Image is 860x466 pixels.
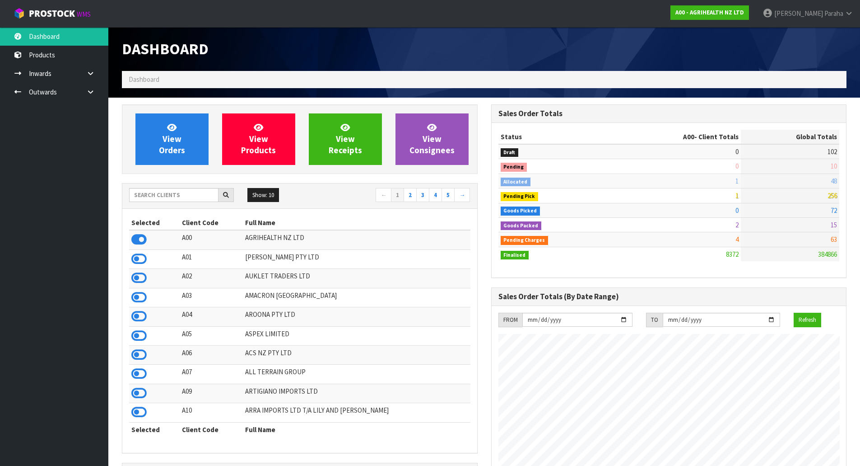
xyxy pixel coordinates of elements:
td: ACS NZ PTY LTD [243,345,470,364]
span: 1 [735,177,739,185]
span: Dashboard [129,75,159,84]
a: ViewReceipts [309,113,382,165]
button: Show: 10 [247,188,279,202]
input: Search clients [129,188,218,202]
a: 5 [442,188,455,202]
a: ViewConsignees [395,113,469,165]
a: ViewOrders [135,113,209,165]
a: 4 [429,188,442,202]
span: [PERSON_NAME] [774,9,823,18]
strong: A00 - AGRIHEALTH NZ LTD [675,9,744,16]
button: Refresh [794,313,821,327]
nav: Page navigation [307,188,470,204]
td: A01 [180,249,243,268]
span: Pending Charges [501,236,549,245]
a: ← [376,188,391,202]
span: 8372 [726,250,739,259]
td: A00 [180,230,243,249]
span: Draft [501,148,519,157]
span: 0 [735,162,739,170]
span: A00 [683,132,694,141]
td: A05 [180,326,243,345]
span: 0 [735,206,739,215]
td: ARRA IMPORTS LTD T/A LILY AND [PERSON_NAME] [243,403,470,422]
th: Status [498,130,611,144]
a: 3 [416,188,429,202]
a: ViewProducts [222,113,295,165]
a: 1 [391,188,404,202]
span: 15 [831,221,837,229]
th: Full Name [243,216,470,230]
th: Full Name [243,422,470,437]
td: AUKLET TRADERS LTD [243,269,470,288]
span: View Orders [159,122,185,156]
th: Global Totals [741,130,839,144]
th: Client Code [180,216,243,230]
a: A00 - AGRIHEALTH NZ LTD [670,5,749,20]
td: A03 [180,288,243,307]
th: Client Code [180,422,243,437]
td: A07 [180,365,243,384]
td: A06 [180,345,243,364]
span: Goods Picked [501,207,540,216]
td: AMACRON [GEOGRAPHIC_DATA] [243,288,470,307]
td: A04 [180,307,243,326]
span: View Consignees [409,122,455,156]
span: Pending Pick [501,192,539,201]
span: View Products [241,122,276,156]
span: Dashboard [122,39,209,58]
td: [PERSON_NAME] PTY LTD [243,249,470,268]
span: 10 [831,162,837,170]
span: ProStock [29,8,75,19]
td: ARTIGIANO IMPORTS LTD [243,384,470,403]
span: 102 [827,147,837,156]
h3: Sales Order Totals (By Date Range) [498,292,840,301]
th: Selected [129,216,180,230]
span: Allocated [501,178,531,187]
span: 63 [831,235,837,244]
h3: Sales Order Totals [498,109,840,118]
span: 256 [827,191,837,200]
td: AROONA PTY LTD [243,307,470,326]
span: 384866 [818,250,837,259]
span: Goods Packed [501,221,542,231]
img: cube-alt.png [14,8,25,19]
td: A09 [180,384,243,403]
span: 0 [735,147,739,156]
a: → [454,188,470,202]
div: TO [646,313,663,327]
span: 2 [735,221,739,229]
span: 4 [735,235,739,244]
td: A02 [180,269,243,288]
td: ALL TERRAIN GROUP [243,365,470,384]
div: FROM [498,313,522,327]
span: View Receipts [329,122,362,156]
small: WMS [77,10,91,19]
td: A10 [180,403,243,422]
span: Pending [501,163,527,172]
td: ASPEX LIMITED [243,326,470,345]
span: Finalised [501,251,529,260]
th: Selected [129,422,180,437]
th: - Client Totals [611,130,741,144]
span: Paraha [824,9,843,18]
td: AGRIHEALTH NZ LTD [243,230,470,249]
a: 2 [404,188,417,202]
span: 1 [735,191,739,200]
span: 72 [831,206,837,215]
span: 48 [831,177,837,185]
